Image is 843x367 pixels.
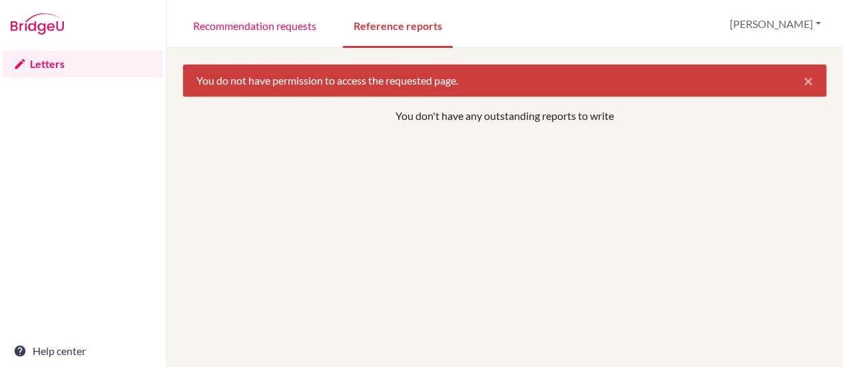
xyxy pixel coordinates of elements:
img: Bridge-U [11,13,64,35]
button: [PERSON_NAME] [724,11,827,37]
a: Reference reports [343,2,453,48]
p: You don't have any outstanding reports to write [246,108,764,124]
span: × [804,71,813,90]
button: Close [790,65,826,97]
a: Letters [3,51,163,77]
a: Recommendation requests [182,2,327,48]
a: Help center [3,338,163,364]
div: You do not have permission to access the requested page. [182,64,827,97]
